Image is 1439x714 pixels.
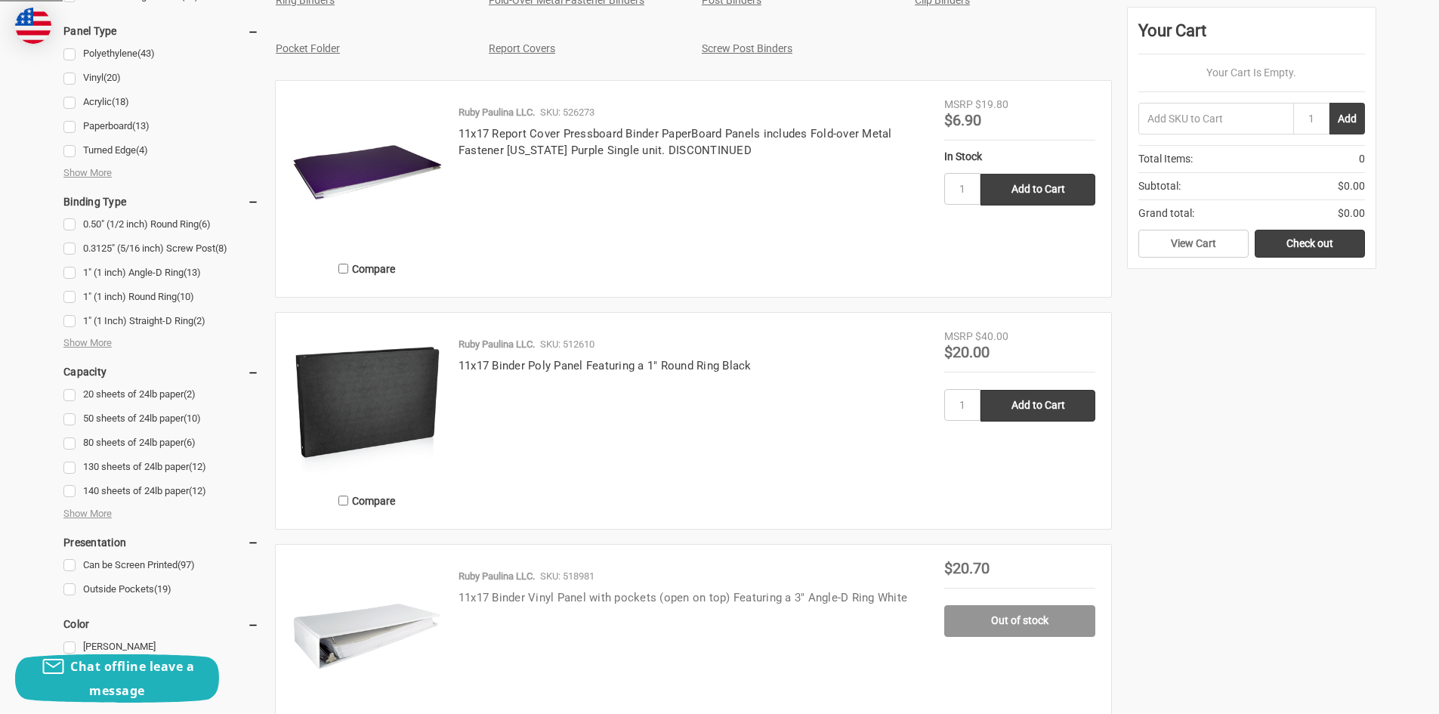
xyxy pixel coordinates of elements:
[63,141,259,161] a: Turned Edge
[292,329,443,480] img: 11x17 Binder Poly Panel Featuring a 1" Round Ring Black
[1314,673,1439,714] iframe: Google Customer Reviews
[63,22,259,40] h5: Panel Type
[63,385,259,405] a: 20 sheets of 24lb paper
[1138,178,1181,194] span: Subtotal:
[63,457,259,478] a: 130 sheets of 24lb paper
[459,105,535,120] p: Ruby Paulina LLC.
[184,267,201,278] span: (13)
[702,42,792,54] a: Screw Post Binders
[63,116,259,137] a: Paperboard
[944,559,990,577] span: $20.70
[137,48,155,59] span: (43)
[944,605,1095,637] a: Out of stock
[459,359,752,372] a: 11x17 Binder Poly Panel Featuring a 1" Round Ring Black
[193,315,205,326] span: (2)
[292,97,443,248] img: 11x17 Report Cover Pressboard Binder PaperBoard Panels includes Fold-over Metal Fastener Louisian...
[63,363,259,381] h5: Capacity
[1338,178,1365,194] span: $0.00
[944,97,973,113] div: MSRP
[63,193,259,211] h5: Binding Type
[1255,230,1365,258] a: Check out
[63,239,259,259] a: 0.3125" (5/16 inch) Screw Post
[459,569,535,584] p: Ruby Paulina LLC.
[980,174,1095,206] input: Add to Cart
[1359,151,1365,167] span: 0
[540,337,594,352] p: SKU: 512610
[136,144,148,156] span: (4)
[63,506,112,521] span: Show More
[975,98,1008,110] span: $19.80
[177,291,194,302] span: (10)
[1138,65,1365,81] p: Your Cart Is Empty.
[1138,230,1249,258] a: View Cart
[292,488,443,513] label: Compare
[975,330,1008,342] span: $40.00
[63,287,259,308] a: 1" (1 inch) Round Ring
[63,409,259,429] a: 50 sheets of 24lb paper
[276,42,340,54] a: Pocket Folder
[980,390,1095,422] input: Add to Cart
[338,496,348,505] input: Compare
[1338,206,1365,221] span: $0.00
[63,637,259,657] a: [PERSON_NAME]
[184,388,196,400] span: (2)
[1329,103,1365,134] button: Add
[63,311,259,332] a: 1" (1 Inch) Straight-D Ring
[944,111,981,129] span: $6.90
[459,127,892,158] a: 11x17 Report Cover Pressboard Binder PaperBoard Panels includes Fold-over Metal Fastener [US_STAT...
[103,72,121,83] span: (20)
[154,583,171,595] span: (19)
[1138,151,1193,167] span: Total Items:
[63,433,259,453] a: 80 sheets of 24lb paper
[63,263,259,283] a: 1" (1 inch) Angle-D Ring
[1138,103,1293,134] input: Add SKU to Cart
[184,437,196,448] span: (6)
[63,481,259,502] a: 140 sheets of 24lb paper
[63,533,259,552] h5: Presentation
[459,591,907,604] a: 11x17 Binder Vinyl Panel with pockets (open on top) Featuring a 3" Angle-D Ring White
[63,44,259,64] a: Polyethylene
[944,149,1095,165] div: In Stock
[1138,206,1194,221] span: Grand total:
[189,485,206,496] span: (12)
[540,105,594,120] p: SKU: 526273
[63,215,259,235] a: 0.50" (1/2 inch) Round Ring
[944,343,990,361] span: $20.00
[184,413,201,424] span: (10)
[112,96,129,107] span: (18)
[292,256,443,281] label: Compare
[1138,18,1365,54] div: Your Cart
[199,218,211,230] span: (6)
[338,264,348,274] input: Compare
[70,658,194,699] span: Chat offline leave a message
[540,569,594,584] p: SKU: 518981
[63,165,112,181] span: Show More
[215,243,227,254] span: (8)
[15,8,51,44] img: duty and tax information for United States
[178,559,195,570] span: (97)
[63,68,259,88] a: Vinyl
[489,42,555,54] a: Report Covers
[944,329,973,345] div: MSRP
[63,335,112,351] span: Show More
[63,555,259,576] a: Can be Screen Printed
[63,580,259,600] a: Outside Pockets
[132,120,150,131] span: (13)
[189,461,206,472] span: (12)
[63,92,259,113] a: Acrylic
[15,654,219,703] button: Chat offline leave a message
[292,561,443,712] img: 11x17 Binder Vinyl Panel with pockets Featuring a 3" Angle-D Ring White
[63,615,259,633] h5: Color
[459,337,535,352] p: Ruby Paulina LLC.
